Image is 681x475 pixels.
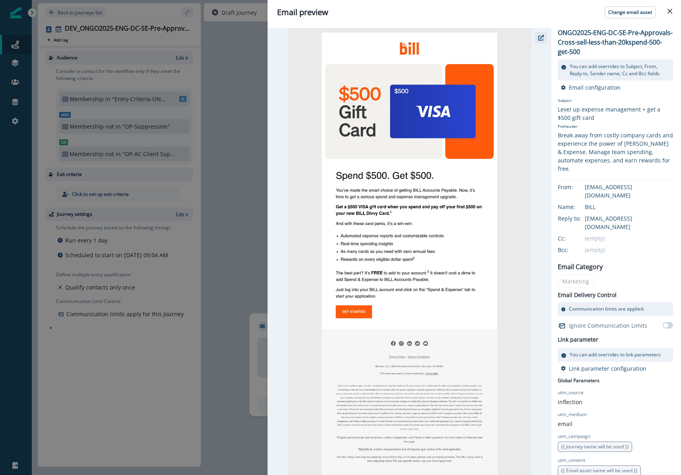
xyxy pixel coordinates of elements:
div: (empty) [585,246,673,254]
div: Email preview [277,6,671,18]
div: Cc: [558,234,598,242]
p: You can add overrides to Subject, From, Reply-to, Sender name, Cc and Bcc fields [570,63,670,77]
img: email asset unavailable [288,28,532,475]
div: Name: [558,203,598,211]
div: Reply to: [558,214,598,223]
p: utm_source [558,389,584,396]
p: utm_campaign [558,433,590,440]
div: From: [558,183,598,191]
p: You can add overrides to link parameters [570,351,661,358]
p: Ignore Communication Limits [569,321,647,330]
span: {{ Email asset name will be used }} [561,467,638,474]
div: (empty) [585,234,673,242]
button: Close [664,5,676,18]
p: Preheader [558,122,673,131]
p: ONGO2025-ENG-DC-SE-Pre-Approvals-Cross-sell-less-than-20kspend-500-get-500 [558,28,673,57]
p: Link parameter configuration [569,365,646,372]
button: Email configuration [561,84,621,91]
p: utm_content [558,457,585,464]
p: Change email asset [608,10,652,15]
p: Email Category [558,262,603,272]
p: Email configuration [569,84,621,91]
span: {{ Journey name will be used }} [561,443,629,450]
button: Link parameter configuration [561,365,646,372]
p: inflection [558,398,582,406]
button: Change email asset [605,6,656,18]
p: utm_medium [558,411,587,418]
p: email [558,420,572,428]
div: Bcc: [558,246,598,254]
p: Global Parameters [558,375,600,384]
p: Communication limits are applied. [569,305,644,313]
p: Subject [558,98,673,105]
p: Email Delivery Control [558,291,617,299]
div: [EMAIL_ADDRESS][DOMAIN_NAME] [585,214,673,231]
div: Level up expense management + get a $500 gift card [558,105,673,122]
h2: Link parameter [558,335,598,345]
div: BILL [585,203,673,211]
div: [EMAIL_ADDRESS][DOMAIN_NAME] [585,183,673,199]
div: Break away from costly company cards and experience the power of [PERSON_NAME] & Expense. Manage ... [558,131,673,173]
